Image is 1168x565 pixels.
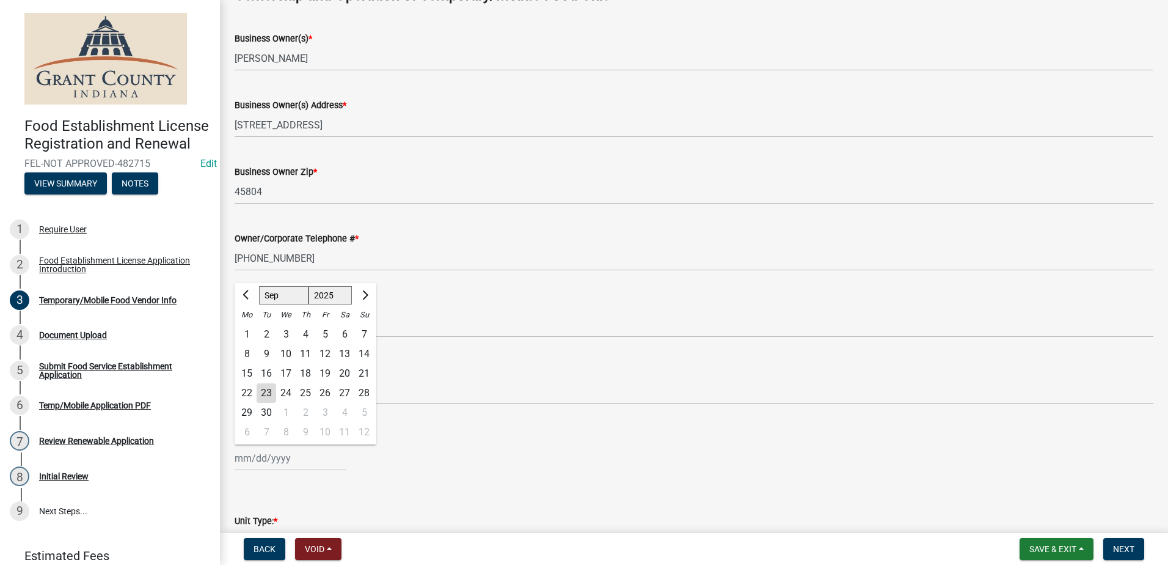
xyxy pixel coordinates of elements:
[257,344,276,364] div: Tuesday, September 9, 2025
[235,102,346,110] label: Business Owner(s) Address
[354,403,374,423] div: Sunday, October 5, 2025
[305,544,324,554] span: Void
[257,305,276,325] div: Tu
[315,325,335,344] div: Friday, September 5, 2025
[257,423,276,442] div: Tuesday, October 7, 2025
[296,403,315,423] div: 2
[315,325,335,344] div: 5
[296,325,315,344] div: 4
[315,403,335,423] div: 3
[296,344,315,364] div: Thursday, September 11, 2025
[276,344,296,364] div: 10
[237,364,257,383] div: 15
[257,403,276,423] div: 30
[24,13,187,105] img: Grant County, Indiana
[237,403,257,423] div: 29
[235,168,317,177] label: Business Owner Zip
[354,344,374,364] div: 14
[235,446,346,471] input: mm/dd/yyyy
[237,344,257,364] div: 8
[354,364,374,383] div: Sunday, September 21, 2025
[257,423,276,442] div: 7
[239,286,254,305] button: Previous month
[259,286,308,305] select: Select month
[10,255,29,275] div: 2
[39,401,151,410] div: Temp/Mobile Application PDF
[335,364,354,383] div: Saturday, September 20, 2025
[354,344,374,364] div: Sunday, September 14, 2025
[276,344,296,364] div: Wednesday, September 10, 2025
[276,423,296,442] div: Wednesday, October 8, 2025
[354,383,374,403] div: 28
[10,325,29,345] div: 4
[237,403,257,423] div: Monday, September 29, 2025
[296,344,315,364] div: 11
[237,364,257,383] div: Monday, September 15, 2025
[354,423,374,442] div: 12
[112,179,158,189] wm-modal-confirm: Notes
[276,325,296,344] div: 3
[257,364,276,383] div: 16
[112,172,158,194] button: Notes
[276,403,296,423] div: Wednesday, October 1, 2025
[335,344,354,364] div: Saturday, September 13, 2025
[237,423,257,442] div: Monday, October 6, 2025
[235,35,312,43] label: Business Owner(s)
[237,383,257,403] div: 22
[357,286,371,305] button: Next month
[308,286,352,305] select: Select year
[244,538,285,560] button: Back
[257,325,276,344] div: 2
[24,117,210,153] h4: Food Establishment License Registration and Renewal
[315,344,335,364] div: 12
[276,305,296,325] div: We
[1103,538,1144,560] button: Next
[10,501,29,521] div: 9
[10,361,29,380] div: 5
[257,383,276,403] div: Tuesday, September 23, 2025
[296,403,315,423] div: Thursday, October 2, 2025
[335,344,354,364] div: 13
[354,364,374,383] div: 21
[296,305,315,325] div: Th
[296,383,315,403] div: 25
[257,364,276,383] div: Tuesday, September 16, 2025
[354,305,374,325] div: Su
[335,423,354,442] div: 11
[257,344,276,364] div: 9
[315,403,335,423] div: Friday, October 3, 2025
[257,325,276,344] div: Tuesday, September 2, 2025
[39,225,87,234] div: Require User
[257,383,276,403] div: 23
[237,383,257,403] div: Monday, September 22, 2025
[335,423,354,442] div: Saturday, October 11, 2025
[315,423,335,442] div: 10
[296,325,315,344] div: Thursday, September 4, 2025
[354,423,374,442] div: Sunday, October 12, 2025
[39,472,89,481] div: Initial Review
[276,325,296,344] div: Wednesday, September 3, 2025
[24,158,195,169] span: FEL-NOT APPROVED-482715
[276,383,296,403] div: Wednesday, September 24, 2025
[237,325,257,344] div: 1
[1113,544,1134,554] span: Next
[39,296,177,305] div: Temporary/Mobile Food Vendor Info
[200,158,217,169] a: Edit
[10,467,29,486] div: 8
[276,423,296,442] div: 8
[315,423,335,442] div: Friday, October 10, 2025
[335,383,354,403] div: Saturday, September 27, 2025
[354,383,374,403] div: Sunday, September 28, 2025
[335,403,354,423] div: Saturday, October 4, 2025
[335,364,354,383] div: 20
[237,305,257,325] div: Mo
[335,305,354,325] div: Sa
[315,344,335,364] div: Friday, September 12, 2025
[276,364,296,383] div: 17
[335,383,354,403] div: 27
[276,403,296,423] div: 1
[296,364,315,383] div: 18
[24,179,107,189] wm-modal-confirm: Summary
[237,325,257,344] div: Monday, September 1, 2025
[296,383,315,403] div: Thursday, September 25, 2025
